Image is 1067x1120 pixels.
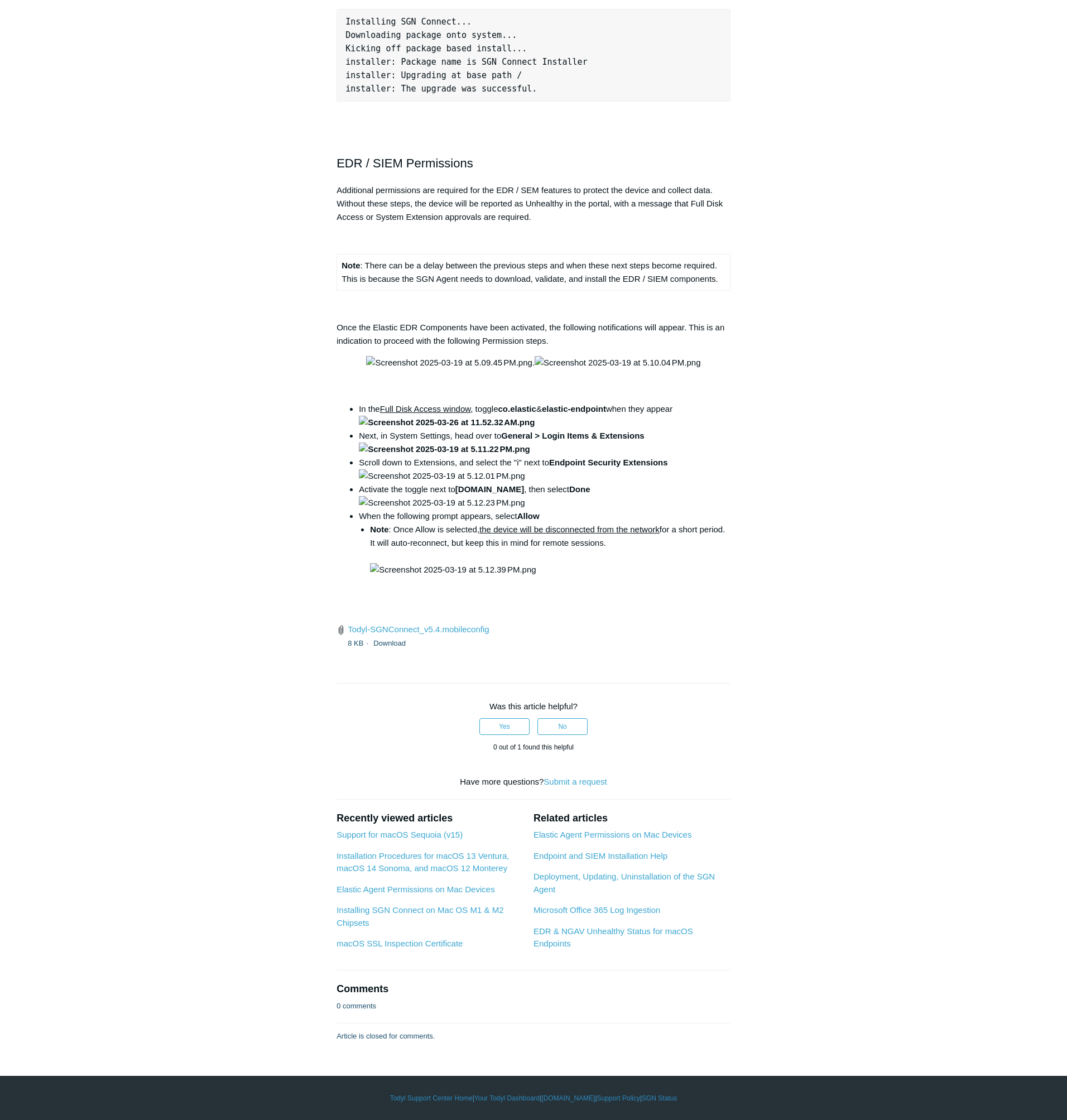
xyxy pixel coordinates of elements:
[533,811,730,826] h2: Related articles
[366,356,532,369] img: Screenshot 2025-03-19 at 5.09.45 PM.png
[359,469,525,483] img: Screenshot 2025-03-19 at 5.12.01 PM.png
[337,851,509,873] a: Installation Procedures for macOS 13 Ventura, macOS 14 Sonoma, and macOS 12 Monterey
[370,563,536,576] img: Screenshot 2025-03-19 at 5.12.39 PM.png
[541,1093,595,1103] a: [DOMAIN_NAME]
[337,356,730,369] p: .
[533,872,715,894] a: Deployment, Updating, Uninstallation of the SGN Agent
[337,153,730,173] h2: EDR / SIEM Permissions
[370,525,388,534] strong: Note
[537,718,588,735] button: This article was not helpful
[542,404,606,414] strong: elastic-endpoint
[337,939,463,948] a: macOS SSL Inspection Certificate
[373,639,406,647] a: Download
[337,184,730,224] p: Additional permissions are required for the EDR / SEM features to protect the device and collect ...
[533,830,691,839] a: Elastic Agent Permissions on Mac Devices
[597,1093,640,1103] a: Support Policy
[359,431,644,454] strong: General > Login Items & Extensions
[337,1031,435,1042] p: Article is closed for comments.
[533,905,660,915] a: Microsoft Office 365 Log Ingestion
[479,718,530,735] button: This article was helpful
[517,511,540,521] strong: Allow
[474,1093,540,1103] a: Your Todyl Dashboard
[337,321,730,348] p: Once the Elastic EDR Components have been activated, the following notifications will appear. Thi...
[370,523,730,576] li: : Once Allow is selected, for a short period. It will auto-reconnect, but keep this in mind for r...
[535,356,700,369] img: Screenshot 2025-03-19 at 5.10.04 PM.png
[455,484,524,494] strong: [DOMAIN_NAME]
[348,639,371,647] span: 8 KB
[533,851,667,861] a: Endpoint and SIEM Installation Help
[359,416,535,429] img: Screenshot 2025-03-26 at 11.52.32 AM.png
[337,905,503,927] a: Installing SGN Connect on Mac OS M1 & M2 Chipsets
[359,483,730,509] li: Activate the toggle next to , then select
[337,811,522,826] h2: Recently viewed articles
[642,1093,677,1103] a: SGN Status
[489,701,578,711] span: Was this article helpful?
[342,261,360,270] strong: Note
[359,496,525,509] img: Screenshot 2025-03-19 at 5.12.23 PM.png
[359,429,730,456] li: Next, in System Settings, head over to
[337,885,494,894] a: Elastic Agent Permissions on Mac Devices
[359,402,730,429] li: In the , toggle & when they appear
[479,525,660,534] span: the device will be disconnected from the network
[533,926,693,949] a: EDR & NGAV Unhealthy Status for macOS Endpoints
[348,624,489,634] a: Todyl-SGNConnect_v5.4.mobileconfig
[359,443,530,456] img: Screenshot 2025-03-19 at 5.11.22 PM.png
[544,777,607,786] a: Submit a request
[498,404,536,414] strong: co.elastic
[337,9,730,102] pre: Installing SGN Connect... Downloading package onto system... Kicking off package based install......
[210,1093,857,1103] div: | | | |
[493,743,574,751] span: 0 out of 1 found this helpful
[337,254,730,290] td: : There can be a delay between the previous steps and when these next steps become required. This...
[337,982,730,997] h2: Comments
[569,484,590,494] strong: Done
[337,776,730,789] div: Have more questions?
[337,1001,376,1012] p: 0 comments
[549,458,668,467] strong: Endpoint Security Extensions
[359,509,730,576] li: When the following prompt appears, select
[359,456,730,483] li: Scroll down to Extensions, and select the "i" next to
[390,1093,473,1103] a: Todyl Support Center Home
[337,830,463,839] a: Support for macOS Sequoia (v15)
[380,404,471,414] span: Full Disk Access window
